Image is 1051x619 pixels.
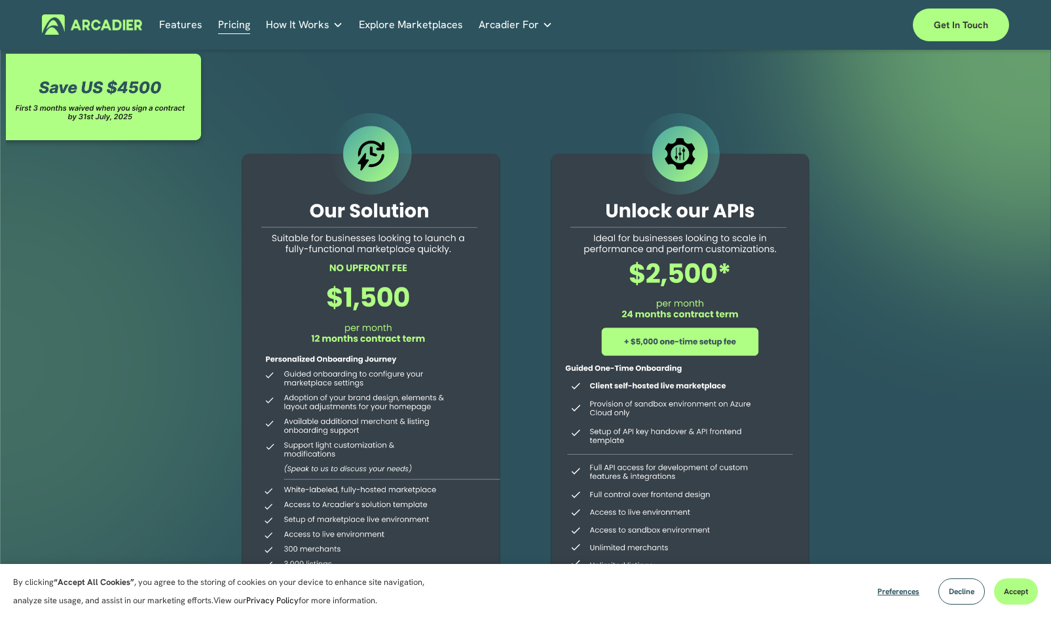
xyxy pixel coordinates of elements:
[938,578,985,605] button: Decline
[1004,586,1028,597] span: Accept
[218,14,250,35] a: Pricing
[266,16,329,34] span: How It Works
[13,573,439,610] p: By clicking , you agree to the storing of cookies on your device to enhance site navigation, anal...
[868,578,929,605] button: Preferences
[159,14,202,35] a: Features
[913,9,1009,41] a: Get in touch
[994,578,1038,605] button: Accept
[266,14,343,35] a: folder dropdown
[54,576,134,588] strong: “Accept All Cookies”
[949,586,974,597] span: Decline
[42,14,142,35] img: Arcadier
[479,16,539,34] span: Arcadier For
[246,595,299,606] a: Privacy Policy
[359,14,463,35] a: Explore Marketplaces
[877,586,919,597] span: Preferences
[479,14,553,35] a: folder dropdown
